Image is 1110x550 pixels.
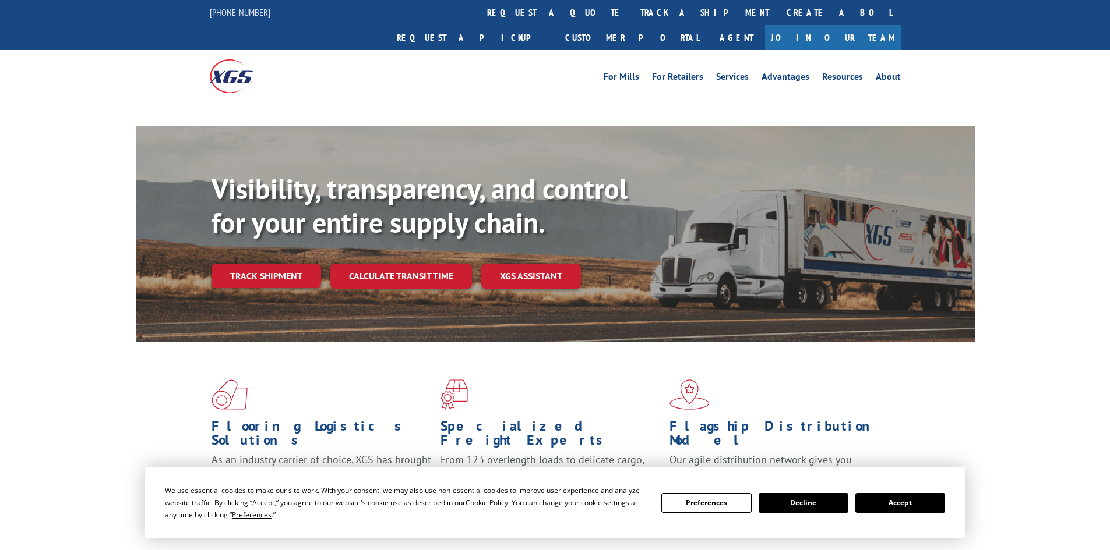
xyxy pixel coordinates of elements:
a: Resources [822,72,863,85]
a: XGS ASSISTANT [481,264,581,289]
a: Track shipment [212,264,321,288]
a: Advantages [762,72,809,85]
h1: Flooring Logistics Solutions [212,419,432,453]
p: From 123 overlength loads to delicate cargo, our experienced staff knows the best way to move you... [441,453,661,505]
a: Request a pickup [388,25,556,50]
a: Customer Portal [556,25,708,50]
a: Calculate transit time [330,264,472,289]
button: Decline [759,493,848,513]
span: Preferences [232,510,272,520]
div: Cookie Consent Prompt [145,467,965,538]
span: Cookie Policy [466,498,508,508]
a: Services [716,72,749,85]
img: xgs-icon-total-supply-chain-intelligence-red [212,379,248,410]
div: We use essential cookies to make our site work. With your consent, we may also use non-essential ... [165,484,647,521]
h1: Specialized Freight Experts [441,419,661,453]
a: For Mills [604,72,639,85]
a: About [876,72,901,85]
span: Our agile distribution network gives you nationwide inventory management on demand. [669,453,884,480]
img: xgs-icon-focused-on-flooring-red [441,379,468,410]
span: As an industry carrier of choice, XGS has brought innovation and dedication to flooring logistics... [212,453,431,494]
b: Visibility, transparency, and control for your entire supply chain. [212,171,628,240]
a: [PHONE_NUMBER] [210,6,270,18]
button: Accept [855,493,945,513]
h1: Flagship Distribution Model [669,419,890,453]
a: Agent [708,25,765,50]
a: For Retailers [652,72,703,85]
button: Preferences [661,493,751,513]
img: xgs-icon-flagship-distribution-model-red [669,379,710,410]
a: Join Our Team [765,25,901,50]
